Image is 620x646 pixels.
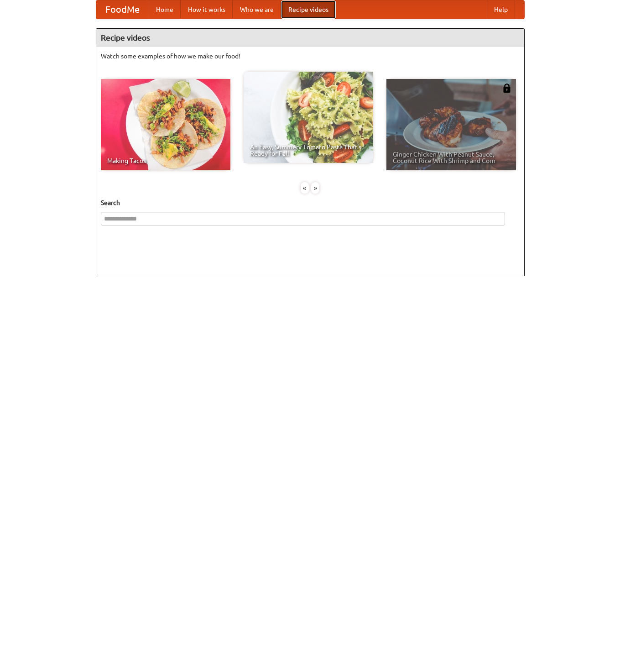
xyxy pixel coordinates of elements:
a: FoodMe [96,0,149,19]
span: Making Tacos [107,158,224,164]
a: Recipe videos [281,0,336,19]
a: Help [487,0,515,19]
h4: Recipe videos [96,29,524,47]
a: Who we are [233,0,281,19]
a: Home [149,0,181,19]
h5: Search [101,198,520,207]
div: » [311,182,319,194]
a: An Easy, Summery Tomato Pasta That's Ready for Fall [244,72,373,163]
a: How it works [181,0,233,19]
div: « [301,182,309,194]
span: An Easy, Summery Tomato Pasta That's Ready for Fall [250,144,367,157]
a: Making Tacos [101,79,230,170]
img: 483408.png [502,84,511,93]
p: Watch some examples of how we make our food! [101,52,520,61]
